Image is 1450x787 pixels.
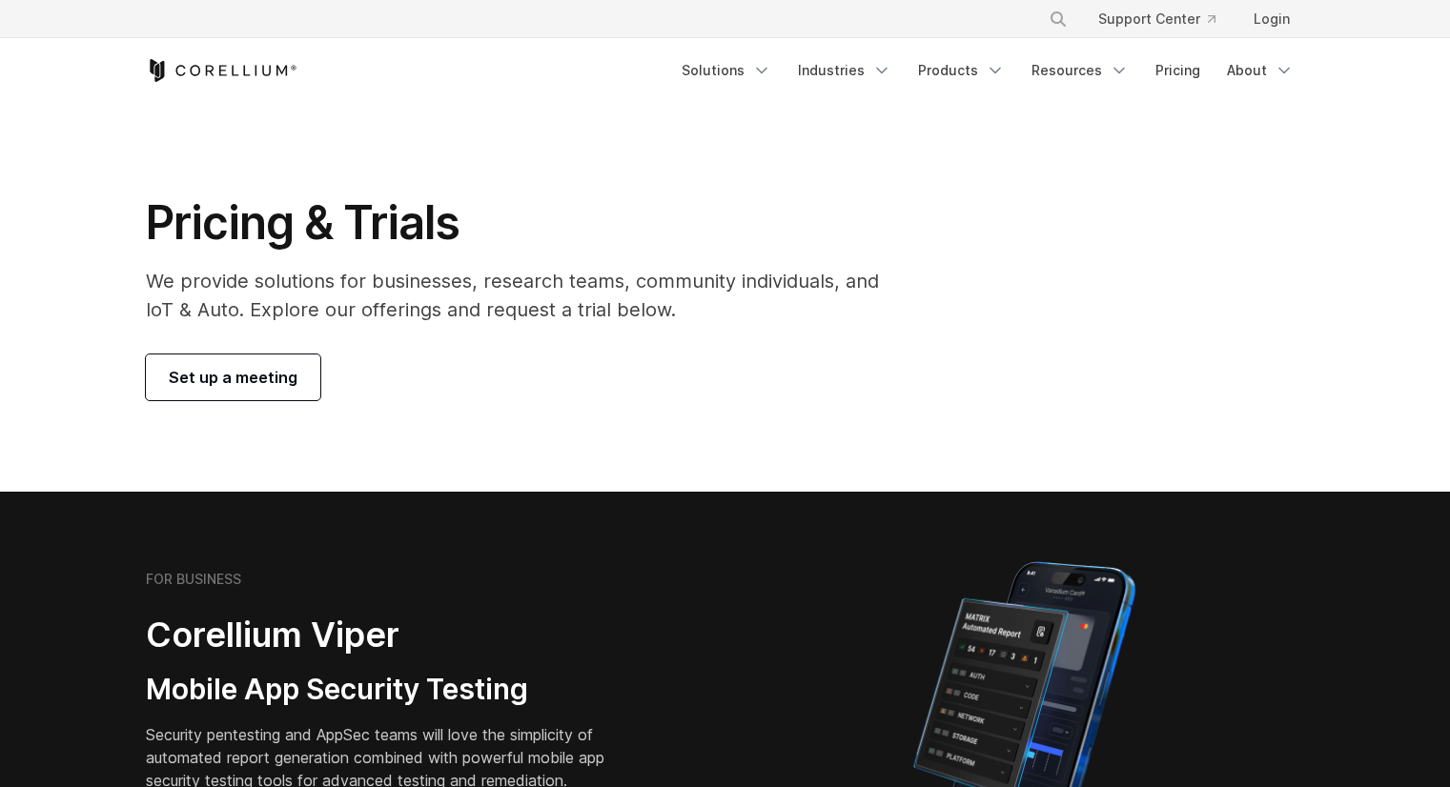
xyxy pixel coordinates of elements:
[1026,2,1305,36] div: Navigation Menu
[146,571,241,588] h6: FOR BUSINESS
[786,53,903,88] a: Industries
[1083,2,1231,36] a: Support Center
[146,267,906,324] p: We provide solutions for businesses, research teams, community individuals, and IoT & Auto. Explo...
[146,59,297,82] a: Corellium Home
[670,53,1305,88] div: Navigation Menu
[1144,53,1212,88] a: Pricing
[146,672,634,708] h3: Mobile App Security Testing
[1238,2,1305,36] a: Login
[907,53,1016,88] a: Products
[1020,53,1140,88] a: Resources
[146,354,320,400] a: Set up a meeting
[1215,53,1305,88] a: About
[670,53,783,88] a: Solutions
[1041,2,1075,36] button: Search
[146,614,634,656] h2: Corellium Viper
[146,194,906,252] h1: Pricing & Trials
[169,366,297,389] span: Set up a meeting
